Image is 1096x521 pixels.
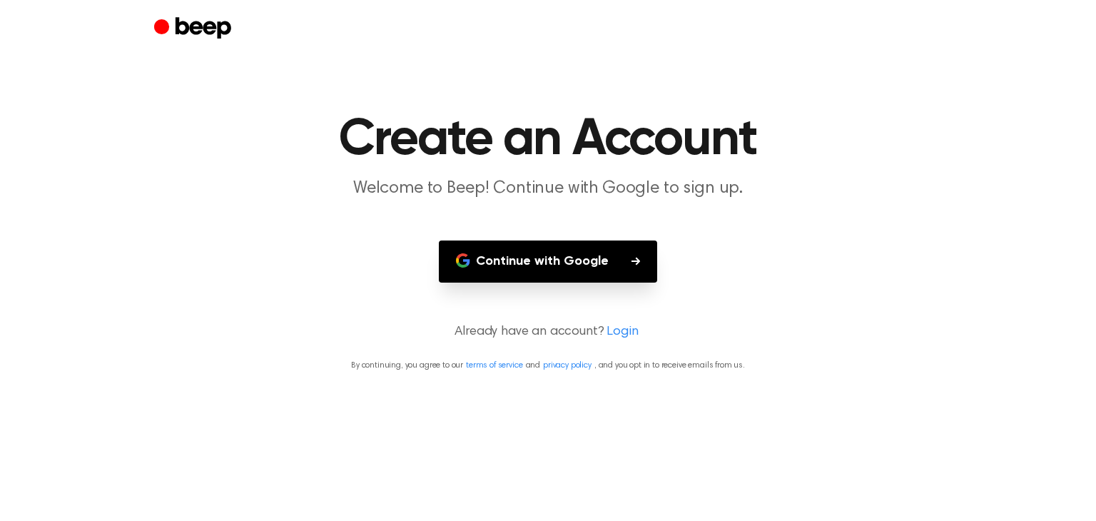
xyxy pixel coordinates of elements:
[154,15,235,43] a: Beep
[543,361,592,370] a: privacy policy
[183,114,913,166] h1: Create an Account
[607,323,638,342] a: Login
[466,361,522,370] a: terms of service
[439,241,657,283] button: Continue with Google
[274,177,822,201] p: Welcome to Beep! Continue with Google to sign up.
[17,323,1079,342] p: Already have an account?
[17,359,1079,372] p: By continuing, you agree to our and , and you opt in to receive emails from us.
